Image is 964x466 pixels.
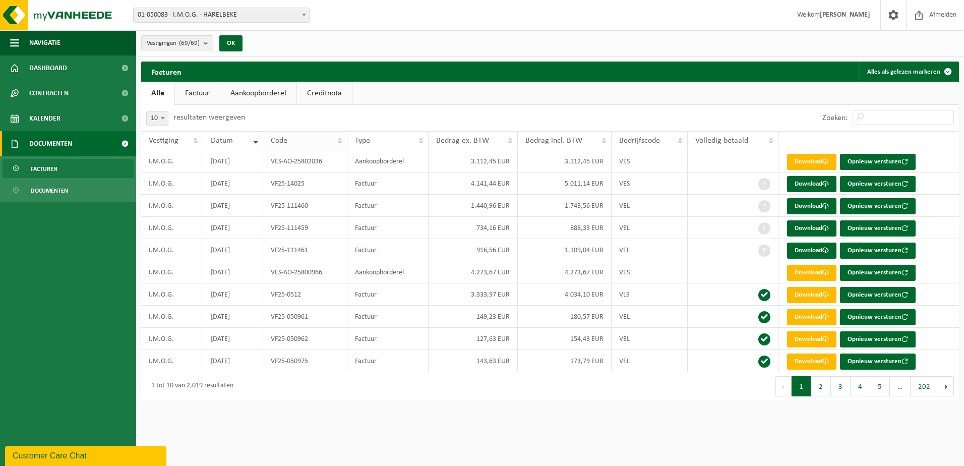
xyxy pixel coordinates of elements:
[787,309,836,325] a: Download
[203,306,263,328] td: [DATE]
[29,106,61,131] span: Kalender
[347,239,429,261] td: Factuur
[179,40,200,46] count: (69/69)
[29,30,61,55] span: Navigatie
[31,181,68,200] span: Documenten
[429,283,518,306] td: 3.333,97 EUR
[820,11,870,19] strong: [PERSON_NAME]
[149,137,178,145] span: Vestiging
[263,195,347,217] td: VF25-111460
[271,137,287,145] span: Code
[29,131,72,156] span: Documenten
[347,195,429,217] td: Factuur
[811,376,831,396] button: 2
[347,261,429,283] td: Aankoopborderel
[29,81,69,106] span: Contracten
[695,137,748,145] span: Volledig betaald
[203,261,263,283] td: [DATE]
[347,172,429,195] td: Factuur
[220,82,296,105] a: Aankoopborderel
[525,137,582,145] span: Bedrag incl. BTW
[263,172,347,195] td: VF25-14025
[911,376,938,396] button: 202
[612,195,688,217] td: VEL
[141,239,203,261] td: I.M.O.G.
[518,283,612,306] td: 4.034,10 EUR
[141,261,203,283] td: I.M.O.G.
[263,261,347,283] td: VES-AO-25800966
[29,55,67,81] span: Dashboard
[141,195,203,217] td: I.M.O.G.
[203,150,263,172] td: [DATE]
[822,114,848,122] label: Zoeken:
[203,217,263,239] td: [DATE]
[173,113,245,122] label: resultaten weergeven
[203,328,263,350] td: [DATE]
[347,150,429,172] td: Aankoopborderel
[355,137,370,145] span: Type
[840,265,916,281] button: Opnieuw versturen
[429,239,518,261] td: 916,56 EUR
[787,354,836,370] a: Download
[938,376,954,396] button: Next
[141,217,203,239] td: I.M.O.G.
[203,172,263,195] td: [DATE]
[3,181,134,200] a: Documenten
[612,283,688,306] td: VLS
[141,306,203,328] td: I.M.O.G.
[840,198,916,214] button: Opnieuw versturen
[787,154,836,170] a: Download
[429,328,518,350] td: 127,63 EUR
[203,283,263,306] td: [DATE]
[263,239,347,261] td: VF25-111461
[612,261,688,283] td: VES
[347,350,429,372] td: Factuur
[787,198,836,214] a: Download
[347,217,429,239] td: Factuur
[175,82,220,105] a: Factuur
[429,172,518,195] td: 4.141,44 EUR
[429,195,518,217] td: 1.440,96 EUR
[518,261,612,283] td: 4.273,67 EUR
[518,217,612,239] td: 888,33 EUR
[612,328,688,350] td: VEL
[141,172,203,195] td: I.M.O.G.
[146,111,168,126] span: 10
[429,150,518,172] td: 3.112,45 EUR
[263,283,347,306] td: VF25-0512
[219,35,243,51] button: OK
[840,331,916,347] button: Opnieuw versturen
[5,444,168,466] iframe: chat widget
[787,265,836,281] a: Download
[3,159,134,178] a: Facturen
[518,172,612,195] td: 5.011,14 EUR
[787,243,836,259] a: Download
[31,159,57,179] span: Facturen
[297,82,352,105] a: Creditnota
[612,172,688,195] td: VES
[263,350,347,372] td: VF25-050975
[429,217,518,239] td: 734,16 EUR
[840,220,916,237] button: Opnieuw versturen
[141,350,203,372] td: I.M.O.G.
[141,82,174,105] a: Alle
[141,283,203,306] td: I.M.O.G.
[831,376,851,396] button: 3
[134,8,309,22] span: 01-050083 - I.M.O.G. - HARELBEKE
[870,376,890,396] button: 5
[840,354,916,370] button: Opnieuw versturen
[518,328,612,350] td: 154,43 EUR
[133,8,310,23] span: 01-050083 - I.M.O.G. - HARELBEKE
[211,137,233,145] span: Datum
[203,239,263,261] td: [DATE]
[840,176,916,192] button: Opnieuw versturen
[436,137,489,145] span: Bedrag ex. BTW
[787,287,836,303] a: Download
[141,35,213,50] button: Vestigingen(69/69)
[518,239,612,261] td: 1.109,04 EUR
[263,328,347,350] td: VF25-050962
[147,111,168,126] span: 10
[263,150,347,172] td: VES-AO-25802036
[851,376,870,396] button: 4
[263,217,347,239] td: VF25-111459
